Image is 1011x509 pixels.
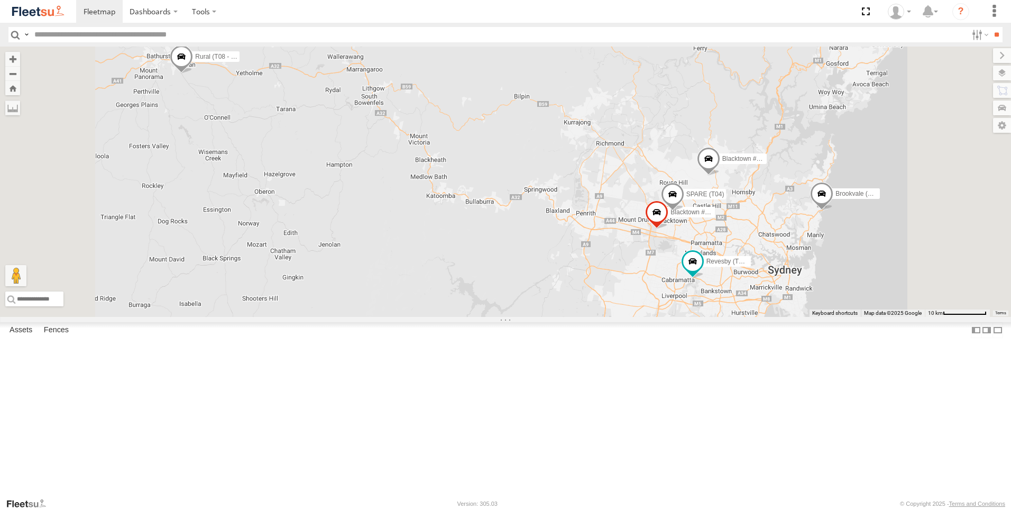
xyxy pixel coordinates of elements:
[6,498,54,509] a: Visit our Website
[22,27,31,42] label: Search Query
[968,27,990,42] label: Search Filter Options
[5,101,20,115] label: Measure
[5,66,20,81] button: Zoom out
[5,52,20,66] button: Zoom in
[4,323,38,338] label: Assets
[900,501,1005,507] div: © Copyright 2025 -
[992,322,1003,338] label: Hide Summary Table
[993,118,1011,133] label: Map Settings
[864,310,922,316] span: Map data ©2025 Google
[5,81,20,95] button: Zoom Home
[995,311,1006,315] a: Terms
[457,501,498,507] div: Version: 305.03
[722,155,835,162] span: Blacktown #1 (T09 - [PERSON_NAME])
[11,4,66,19] img: fleetsu-logo-horizontal.svg
[925,310,990,317] button: Map Scale: 10 km per 79 pixels
[686,190,724,198] span: SPARE (T04)
[952,3,969,20] i: ?
[835,190,939,197] span: Brookvale (T10 - [PERSON_NAME])
[39,323,74,338] label: Fences
[884,4,915,20] div: Peter Groves
[5,265,26,286] button: Drag Pegman onto the map to open Street View
[949,501,1005,507] a: Terms and Conditions
[971,322,981,338] label: Dock Summary Table to the Left
[195,53,285,60] span: Rural (T08 - [PERSON_NAME])
[928,310,943,316] span: 10 km
[670,208,783,215] span: Blacktown #2 (T05 - [PERSON_NAME])
[981,322,992,338] label: Dock Summary Table to the Right
[812,310,858,317] button: Keyboard shortcuts
[706,258,806,265] span: Revesby (T07 - [PERSON_NAME])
